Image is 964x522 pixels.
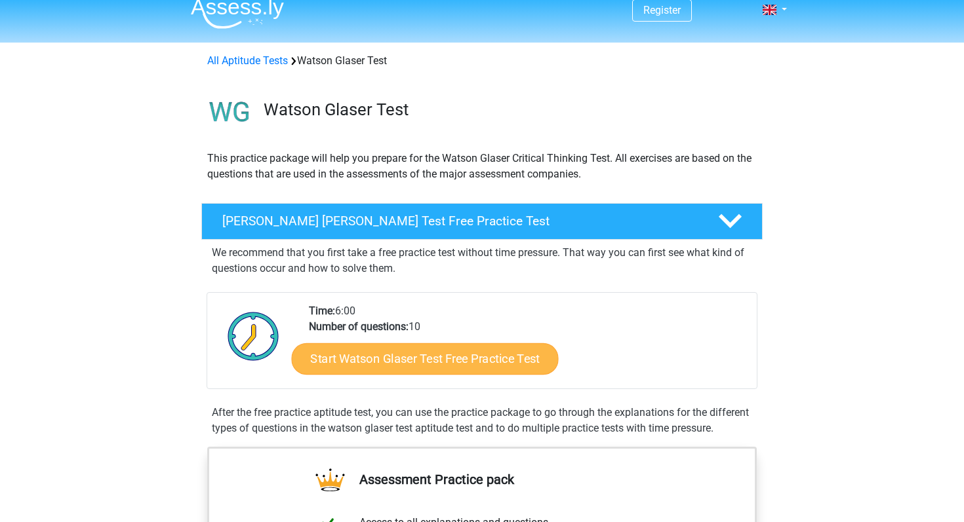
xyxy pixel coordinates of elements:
[207,405,757,436] div: After the free practice aptitude test, you can use the practice package to go through the explana...
[207,151,757,182] p: This practice package will help you prepare for the Watson Glaser Critical Thinking Test. All exe...
[207,54,288,67] a: All Aptitude Tests
[202,84,258,140] img: watson glaser test
[299,303,756,388] div: 6:00 10
[309,305,335,317] b: Time:
[309,320,409,333] b: Number of questions:
[264,100,752,120] h3: Watson Glaser Test
[220,303,287,369] img: Clock
[643,4,681,16] a: Register
[222,214,697,229] h4: [PERSON_NAME] [PERSON_NAME] Test Free Practice Test
[292,343,559,375] a: Start Watson Glaser Test Free Practice Test
[212,245,752,276] p: We recommend that you first take a free practice test without time pressure. That way you can fir...
[196,203,768,240] a: [PERSON_NAME] [PERSON_NAME] Test Free Practice Test
[202,53,762,69] div: Watson Glaser Test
